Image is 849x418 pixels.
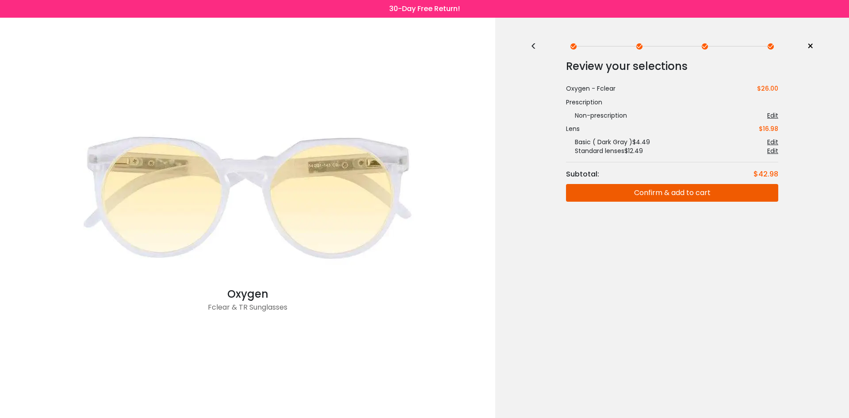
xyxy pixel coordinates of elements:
[767,111,778,120] div: Edit
[767,146,778,155] div: Edit
[566,58,778,75] div: Review your selections
[807,40,814,53] span: ×
[566,84,616,93] div: Oxygen - Fclear
[566,111,627,120] div: Non-prescription
[71,286,424,302] div: Oxygen
[531,43,544,50] div: <
[759,124,778,133] div: $16.98
[566,124,580,133] div: Lens
[566,146,643,155] div: Standard lenses $12.49
[566,184,778,202] button: Confirm & add to cart
[71,109,424,286] img: Fclear Oxygen - TR Sunglasses
[800,40,814,53] a: ×
[757,84,778,93] span: $26.00
[566,98,778,107] div: Prescription
[566,138,650,146] div: Basic ( Dark Gray ) $4.49
[71,302,424,320] div: Fclear & TR Sunglasses
[767,138,778,146] div: Edit
[566,169,604,180] div: Subtotal:
[753,169,778,180] div: $42.98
